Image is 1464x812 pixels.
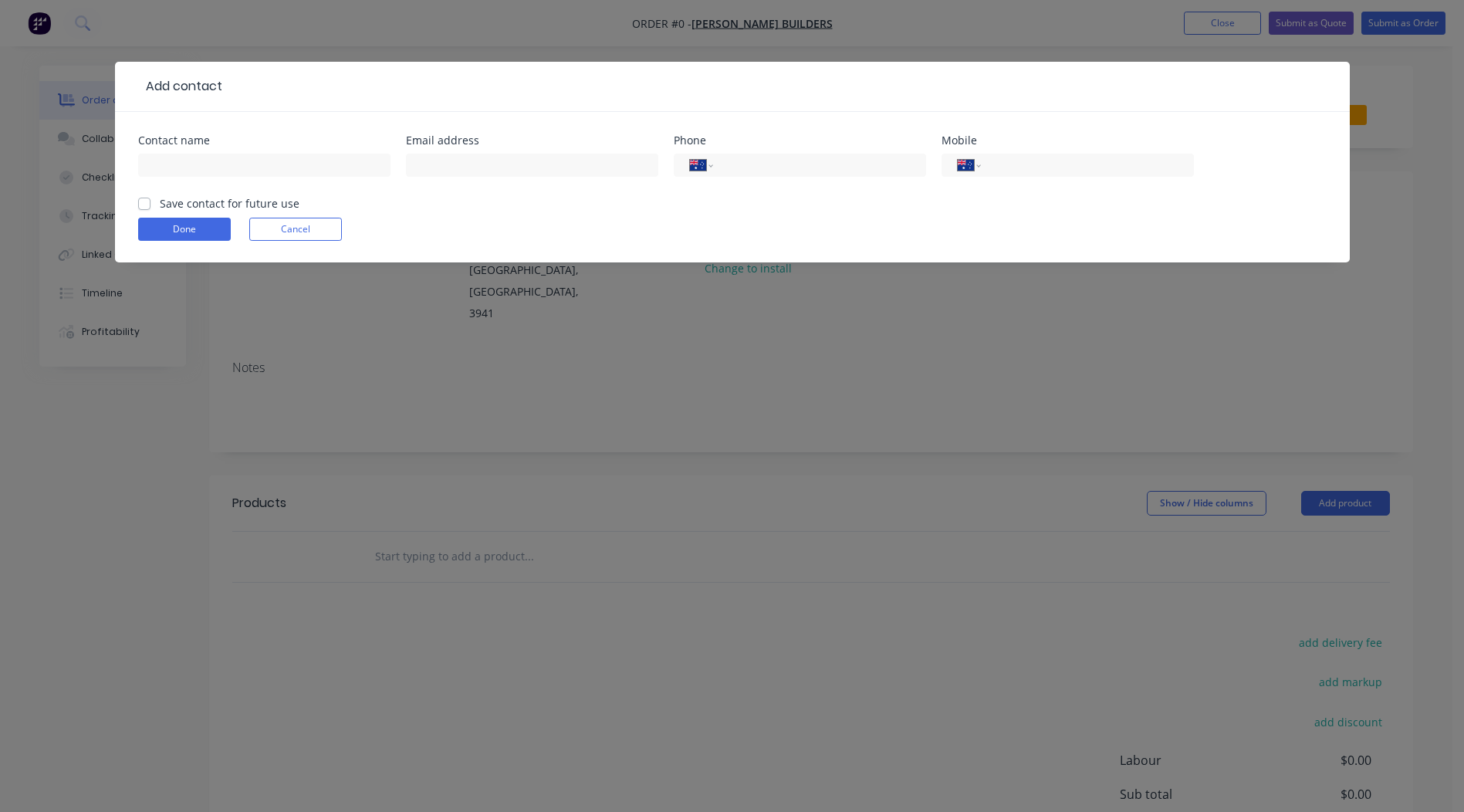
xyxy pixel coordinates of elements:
[249,218,342,241] button: Cancel
[138,135,391,146] div: Contact name
[138,218,231,241] button: Done
[942,135,1194,146] div: Mobile
[160,195,299,211] label: Save contact for future use
[674,135,926,146] div: Phone
[138,77,222,96] div: Add contact
[406,135,658,146] div: Email address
